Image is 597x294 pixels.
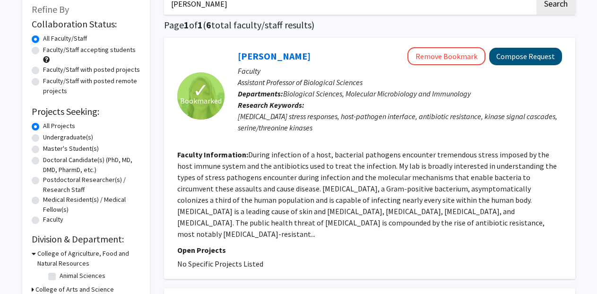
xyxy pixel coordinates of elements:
[32,106,140,117] h2: Projects Seeking:
[198,19,203,31] span: 1
[43,144,99,154] label: Master's Student(s)
[180,95,222,106] span: Bookmarked
[43,121,75,131] label: All Projects
[407,47,485,65] button: Remove Bookmark
[43,175,140,195] label: Postdoctoral Researcher(s) / Research Staff
[7,251,40,287] iframe: Chat
[60,271,105,281] label: Animal Sciences
[37,249,140,268] h3: College of Agriculture, Food and Natural Resources
[43,215,63,225] label: Faculty
[238,65,562,77] p: Faculty
[43,34,87,43] label: All Faculty/Staff
[238,50,311,62] a: [PERSON_NAME]
[43,155,140,175] label: Doctoral Candidate(s) (PhD, MD, DMD, PharmD, etc.)
[43,132,93,142] label: Undergraduate(s)
[32,3,69,15] span: Refine By
[32,233,140,245] h2: Division & Department:
[43,45,136,55] label: Faculty/Staff accepting students
[43,195,140,215] label: Medical Resident(s) / Medical Fellow(s)
[177,259,263,268] span: No Specific Projects Listed
[489,48,562,65] button: Compose Request to Caroline Grunenwald
[177,150,557,239] fg-read-more: During infection of a host, bacterial pathogens encounter tremendous stress imposed by the host i...
[238,89,283,98] b: Departments:
[238,77,562,88] p: Assistant Professor of Biological Sciences
[43,65,140,75] label: Faculty/Staff with posted projects
[43,76,140,96] label: Faculty/Staff with posted remote projects
[32,18,140,30] h2: Collaboration Status:
[193,86,209,95] span: ✓
[184,19,189,31] span: 1
[164,19,575,31] h1: Page of ( total faculty/staff results)
[177,244,562,256] p: Open Projects
[206,19,211,31] span: 6
[238,100,304,110] b: Research Keywords:
[177,150,248,159] b: Faculty Information:
[283,89,471,98] span: Biological Sciences, Molecular Microbiology and Immunology
[238,111,562,133] div: [MEDICAL_DATA] stress responses, host-pathogen interface, antibiotic resistance, kinase signal ca...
